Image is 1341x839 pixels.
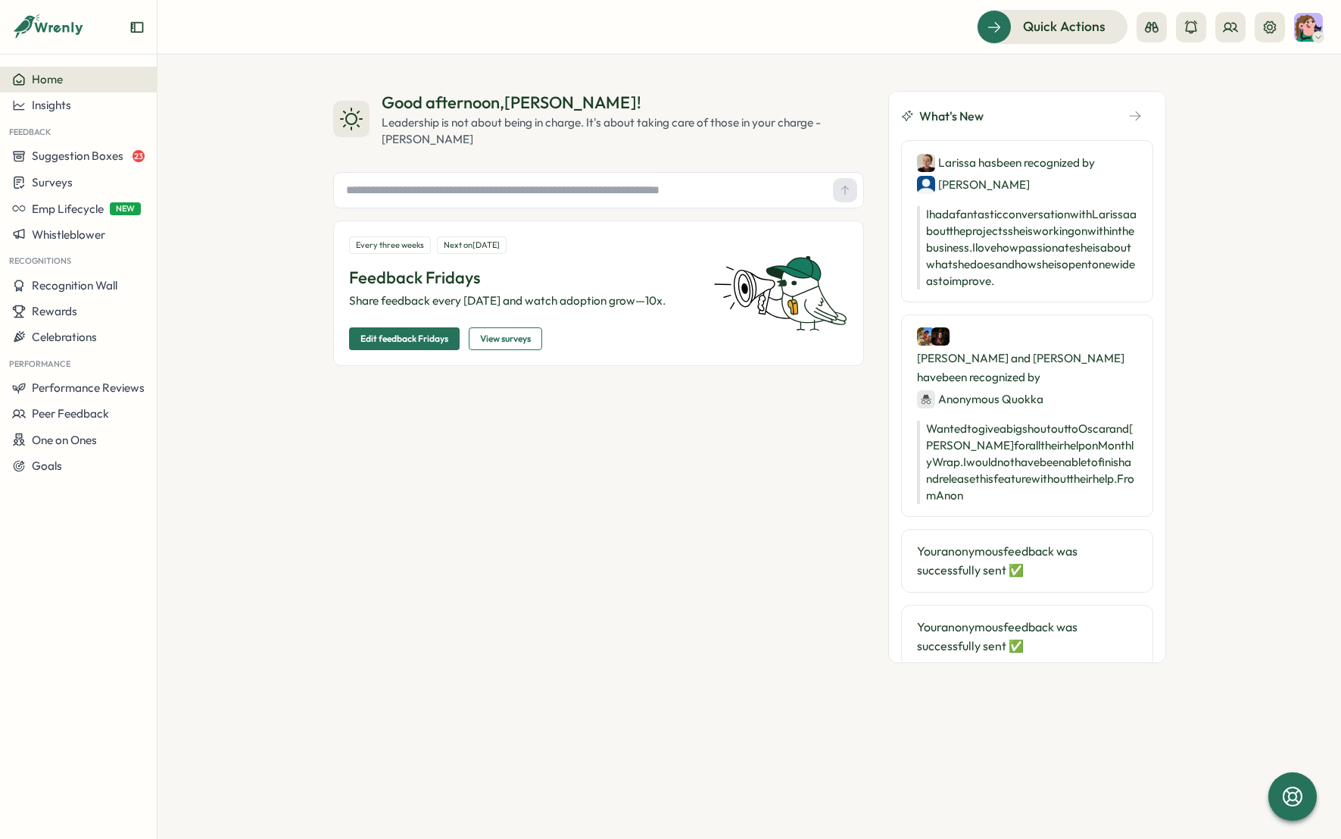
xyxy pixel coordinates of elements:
span: Insights [32,98,71,112]
p: Share feedback every [DATE] and watch adoption grow—10x. [349,293,696,309]
span: Emp Lifecycle [32,202,104,216]
span: Peer Feedback [32,406,109,421]
span: Performance Reviews [32,380,145,395]
div: [PERSON_NAME] and [PERSON_NAME] have been recognized by [917,327,1137,409]
div: Larissa has been recognized by [917,153,1137,194]
span: Goals [32,459,62,473]
span: Whistleblower [32,227,105,242]
span: Celebrations [32,330,97,344]
p: Feedback Fridays [349,266,696,290]
div: Next on [DATE] [437,236,507,254]
button: Quick Actions [977,10,1127,43]
span: Suggestion Boxes [32,149,123,163]
p: I had a fantastic conversation with Larissa about the projects she is working on within the busin... [917,206,1137,290]
div: Every three weeks [349,236,431,254]
div: Good afternoon , [PERSON_NAME] ! [382,91,864,114]
span: Home [32,72,63,86]
span: Edit feedback Fridays [360,328,448,349]
span: 23 [133,150,145,162]
img: Anisha Begum [917,176,935,194]
button: Expand sidebar [129,20,145,35]
button: Edit feedback Fridays [349,327,460,350]
p: Wanted to give a big shout out to Oscar and [PERSON_NAME] for all their help on Monthly Wrap. I w... [917,421,1137,504]
span: Surveys [32,175,73,189]
div: Anonymous Quokka [917,390,1043,409]
p: Your anonymous feedback was successfully sent ✅ [917,542,1137,580]
img: Thomas [931,327,950,346]
span: NEW [110,202,141,215]
span: Rewards [32,304,77,318]
button: View surveys [469,327,542,350]
span: Quick Actions [1023,17,1106,36]
div: [PERSON_NAME] [917,175,1030,194]
span: View surveys [480,328,531,349]
img: Annie Wilson [1294,13,1323,42]
div: Leadership is not about being in charge. It's about taking care of those in your charge - [PERSON... [382,114,864,148]
span: One on Ones [32,433,97,447]
img: Oscar Wales [917,327,935,346]
img: Larissa Eddy [917,154,935,172]
p: Your anonymous feedback was successfully sent ✅ [917,618,1137,656]
span: Recognition Wall [32,278,117,293]
span: What's New [919,107,984,126]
